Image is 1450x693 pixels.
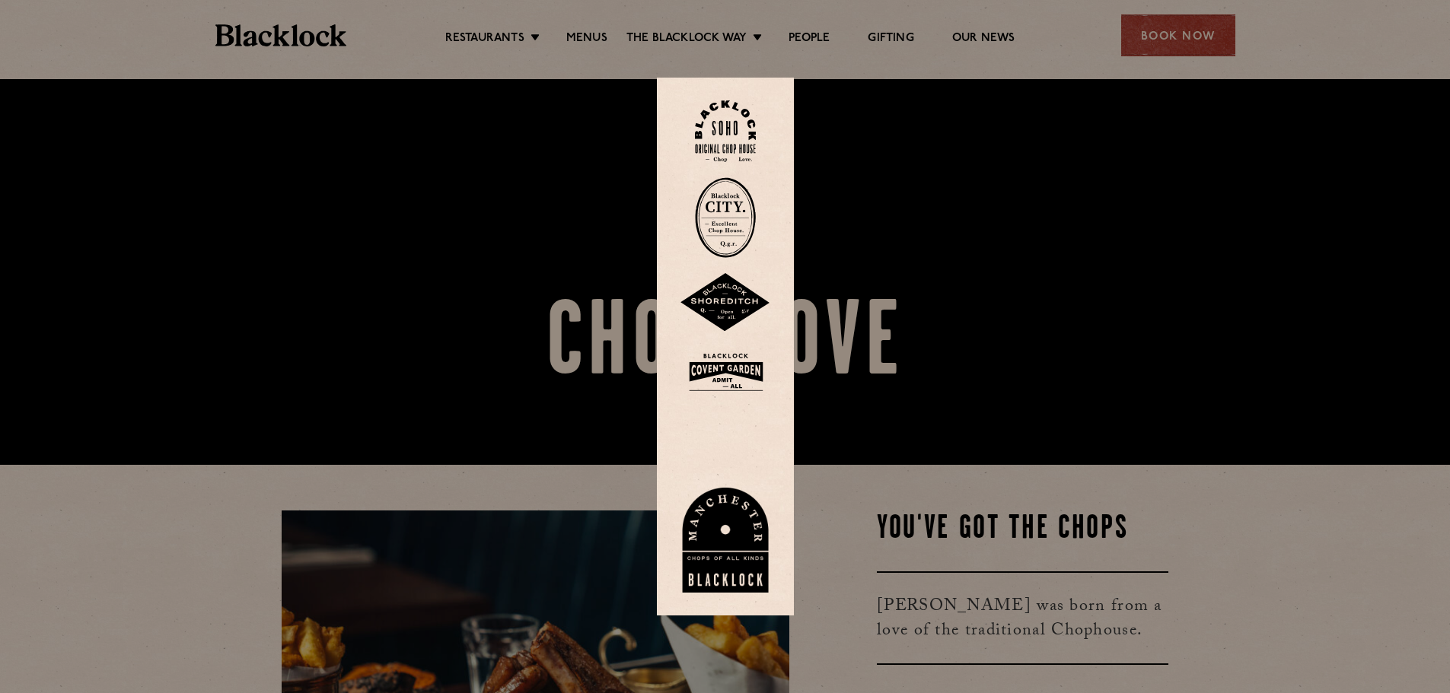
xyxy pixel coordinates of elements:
[695,164,756,244] img: City-stamp-default.svg
[695,87,756,148] img: Soho-stamp-default.svg
[680,501,771,606] img: BL_Manchester_Logo-bleed.png
[680,334,771,383] img: BLA_1470_CoventGarden_Website_Solid.svg
[680,259,771,319] img: Shoreditch-stamp-v2-default.svg
[680,398,771,486] img: BL_CW_Logo_Website.svg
